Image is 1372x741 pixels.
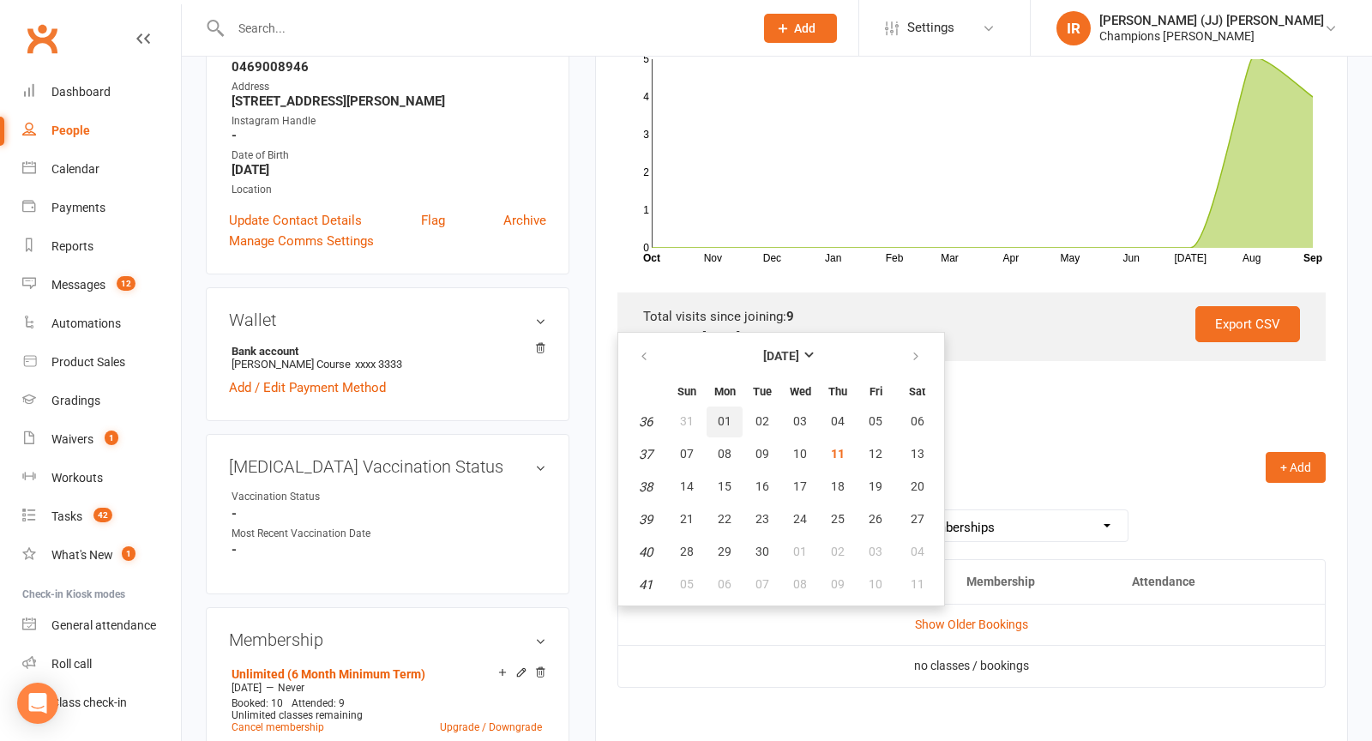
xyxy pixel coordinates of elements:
[786,309,794,324] strong: 9
[793,577,807,591] span: 08
[744,407,780,437] button: 02
[911,479,924,493] span: 20
[755,512,769,526] span: 23
[718,545,731,558] span: 29
[857,472,894,503] button: 19
[782,537,818,568] button: 01
[744,569,780,600] button: 07
[869,414,882,428] span: 05
[22,266,181,304] a: Messages 12
[669,472,705,503] button: 14
[782,407,818,437] button: 03
[51,239,93,253] div: Reports
[227,681,546,695] div: —
[782,569,818,600] button: 08
[869,545,882,558] span: 03
[951,560,1116,604] th: Membership
[909,385,925,398] small: Saturday
[782,504,818,535] button: 24
[51,85,111,99] div: Dashboard
[857,407,894,437] button: 05
[1195,306,1300,342] a: Export CSV
[229,342,546,373] li: [PERSON_NAME] Course
[794,21,815,35] span: Add
[643,327,1300,347] div: Last seen:
[744,504,780,535] button: 23
[895,569,939,600] button: 11
[226,16,742,40] input: Search...
[793,447,807,461] span: 10
[744,439,780,470] button: 09
[869,577,882,591] span: 10
[820,569,856,600] button: 09
[1116,560,1273,604] th: Attendance
[232,182,546,198] div: Location
[22,459,181,497] a: Workouts
[232,682,262,694] span: [DATE]
[22,684,181,722] a: Class kiosk mode
[51,471,103,485] div: Workouts
[895,504,939,535] button: 27
[22,536,181,575] a: What's New1
[232,59,546,75] strong: 0469008946
[707,439,743,470] button: 08
[232,506,546,521] strong: -
[503,210,546,231] a: Archive
[707,504,743,535] button: 22
[51,618,156,632] div: General attendance
[869,447,882,461] span: 12
[755,447,769,461] span: 09
[753,385,772,398] small: Tuesday
[870,385,882,398] small: Friday
[639,447,653,462] em: 37
[911,545,924,558] span: 04
[907,9,954,47] span: Settings
[857,439,894,470] button: 12
[669,569,705,600] button: 05
[17,683,58,724] div: Open Intercom Messenger
[831,577,845,591] span: 09
[793,479,807,493] span: 17
[122,546,135,561] span: 1
[639,414,653,430] em: 36
[718,447,731,461] span: 08
[229,457,546,476] h3: [MEDICAL_DATA] Vaccination Status
[51,123,90,137] div: People
[22,227,181,266] a: Reports
[790,385,811,398] small: Wednesday
[639,512,653,527] em: 39
[820,407,856,437] button: 04
[232,489,373,505] div: Vaccination Status
[831,414,845,428] span: 04
[793,414,807,428] span: 03
[22,111,181,150] a: People
[857,504,894,535] button: 26
[22,73,181,111] a: Dashboard
[744,472,780,503] button: 16
[22,606,181,645] a: General attendance kiosk mode
[440,721,542,733] a: Upgrade / Downgrade
[831,512,845,526] span: 25
[22,343,181,382] a: Product Sales
[820,504,856,535] button: 25
[755,414,769,428] span: 02
[643,306,1300,327] div: Total visits since joining:
[22,150,181,189] a: Calendar
[911,577,924,591] span: 11
[831,545,845,558] span: 02
[793,545,807,558] span: 01
[820,537,856,568] button: 02
[618,645,1325,686] td: no classes / bookings
[278,682,304,694] span: Never
[793,512,807,526] span: 24
[1099,28,1324,44] div: Champions [PERSON_NAME]
[355,358,402,370] span: xxxx 3333
[680,447,694,461] span: 07
[718,479,731,493] span: 15
[51,355,125,369] div: Product Sales
[21,17,63,60] a: Clubworx
[22,304,181,343] a: Automations
[680,479,694,493] span: 14
[232,542,546,557] strong: -
[763,349,799,363] strong: [DATE]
